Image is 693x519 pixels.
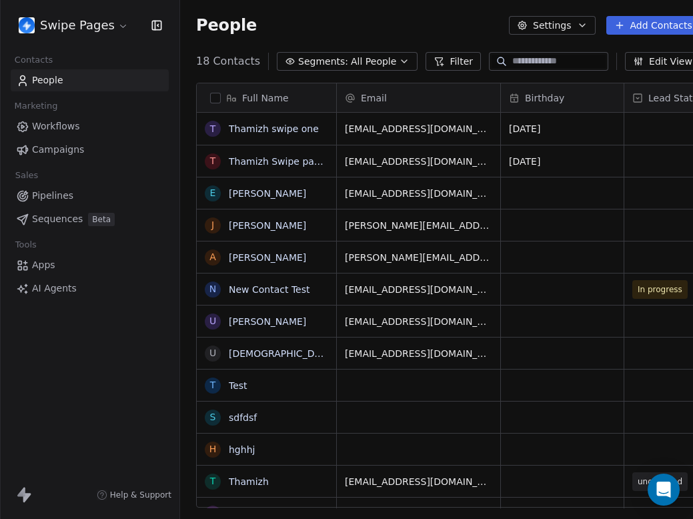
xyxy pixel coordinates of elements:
span: People [196,15,257,35]
a: Thamizh swipe one [229,123,319,134]
span: [EMAIL_ADDRESS][DOMAIN_NAME] [345,475,492,488]
span: In progress [638,283,682,296]
div: T [210,378,216,392]
a: hghhj [229,444,255,455]
button: Filter [426,52,481,71]
span: Email [361,91,387,105]
span: [EMAIL_ADDRESS][DOMAIN_NAME] [345,347,492,360]
div: J [211,218,214,232]
a: Help & Support [97,490,171,500]
span: People [32,73,63,87]
a: [DEMOGRAPHIC_DATA] [229,348,335,359]
span: Help & Support [110,490,171,500]
a: Thamizh [229,476,269,487]
div: N [209,282,216,296]
span: Segments: [298,55,348,69]
div: Birthday [501,83,624,112]
div: grid [197,113,337,508]
span: Campaigns [32,143,84,157]
span: [DATE] [509,155,616,168]
a: Campaigns [11,139,169,161]
span: [EMAIL_ADDRESS][DOMAIN_NAME] [345,122,492,135]
img: user_01J93QE9VH11XXZQZDP4TWZEES.jpg [19,17,35,33]
span: unqualified [638,475,682,488]
div: Full Name [197,83,336,112]
span: [EMAIL_ADDRESS][DOMAIN_NAME] [345,315,492,328]
a: [PERSON_NAME] [229,220,306,231]
span: Sales [9,165,44,185]
span: Contacts [9,50,59,70]
span: [DATE] [509,122,616,135]
div: U [209,346,216,360]
div: Open Intercom Messenger [648,474,680,506]
button: Settings [509,16,595,35]
a: sdfdsf [229,412,257,423]
a: Workflows [11,115,169,137]
span: Birthday [525,91,564,105]
div: E [210,186,216,200]
div: T [210,122,216,136]
a: [PERSON_NAME] [229,188,306,199]
span: Sequences [32,212,83,226]
span: [EMAIL_ADDRESS][DOMAIN_NAME] [345,283,492,296]
a: [PERSON_NAME] [229,316,306,327]
span: Marketing [9,96,63,116]
div: U [209,314,216,328]
span: [PERSON_NAME][EMAIL_ADDRESS][DOMAIN_NAME] [345,219,492,232]
span: Beta [88,213,115,226]
span: Apps [32,258,55,272]
div: A [209,250,216,264]
a: New Contact Test [229,284,309,295]
span: Full Name [242,91,289,105]
div: s [210,410,216,424]
span: Swipe Pages [40,17,115,34]
span: 18 Contacts [196,53,260,69]
span: All People [351,55,396,69]
span: Tools [9,235,42,255]
a: Pipelines [11,185,169,207]
span: AI Agents [32,282,77,296]
div: Email [337,83,500,112]
a: SequencesBeta [11,208,169,230]
a: [PERSON_NAME] [229,252,306,263]
a: Thamizh Swipe pages [229,156,331,167]
a: Apps [11,254,169,276]
a: Test [229,380,247,391]
a: People [11,69,169,91]
div: h [209,442,217,456]
span: [PERSON_NAME][EMAIL_ADDRESS][PERSON_NAME][DOMAIN_NAME] [345,251,492,264]
span: [EMAIL_ADDRESS][DOMAIN_NAME] [345,155,492,168]
span: [EMAIL_ADDRESS][DOMAIN_NAME][PERSON_NAME] [345,187,492,200]
div: T [210,474,216,488]
a: AI Agents [11,278,169,300]
button: Swipe Pages [16,14,131,37]
div: T [210,154,216,168]
span: Pipelines [32,189,73,203]
span: Workflows [32,119,80,133]
a: [EMAIL_ADDRESS][DOMAIN_NAME] [229,508,392,519]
